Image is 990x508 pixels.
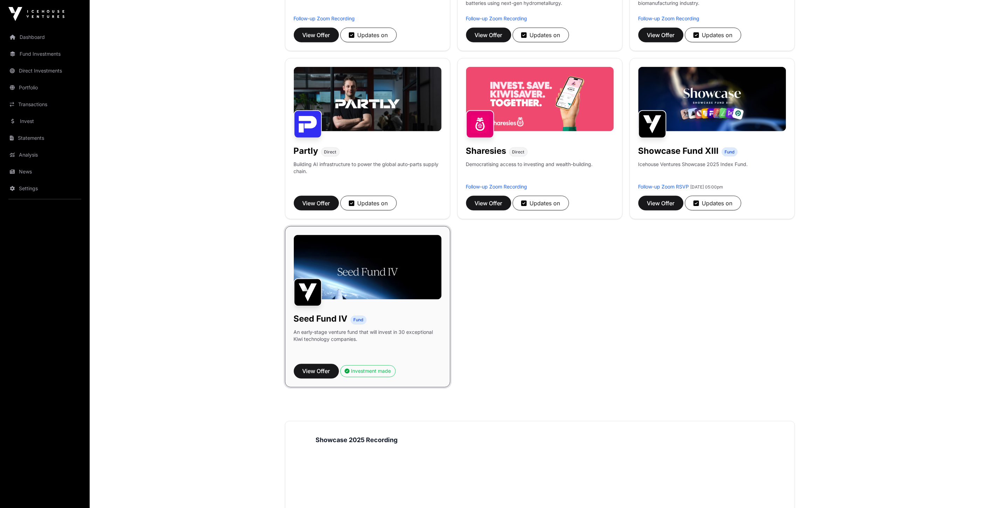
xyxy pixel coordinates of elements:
span: Direct [512,149,525,155]
a: Statements [6,130,84,146]
button: Updates on [513,196,569,211]
img: Sharesies [466,110,494,138]
span: View Offer [475,199,503,207]
a: Transactions [6,97,84,112]
a: Direct Investments [6,63,84,78]
p: Democratising access to investing and wealth-building. [466,161,593,183]
a: Follow-up Zoom RSVP [638,184,689,190]
p: Icehouse Ventures Showcase 2025 Index Fund. [638,161,748,168]
span: View Offer [475,31,503,39]
img: Seed Fund IV [294,279,322,307]
a: Follow-up Zoom Recording [638,15,700,21]
button: View Offer [294,364,339,379]
h1: Seed Fund IV [294,314,348,325]
button: Updates on [340,196,397,211]
span: View Offer [647,199,675,207]
p: Building AI infrastructure to power the global auto-parts supply chain. [294,161,442,183]
img: Sharesies-Banner.jpg [466,67,614,131]
div: Updates on [694,31,733,39]
span: View Offer [647,31,675,39]
span: Direct [324,149,337,155]
button: Investment made [340,365,396,377]
h1: Partly [294,145,318,157]
button: View Offer [466,196,511,211]
a: Dashboard [6,29,84,45]
strong: Showcase 2025 Recording [316,437,398,444]
button: Updates on [685,196,741,211]
img: Showcase Fund XIII [638,110,666,138]
div: Updates on [349,31,388,39]
div: Updates on [694,199,733,207]
a: Analysis [6,147,84,163]
span: View Offer [303,199,330,207]
a: Invest [6,114,84,129]
h1: Sharesies [466,145,506,157]
span: Fund [725,149,735,155]
button: View Offer [466,28,511,42]
iframe: Chat Widget [955,474,990,508]
a: Follow-up Zoom Recording [466,15,527,21]
span: View Offer [303,367,330,376]
a: Settings [6,181,84,196]
div: Investment made [345,368,391,375]
button: View Offer [638,28,684,42]
h1: Showcase Fund XIII [638,145,719,157]
img: Showcase-Fund-Banner-1.jpg [638,67,786,131]
button: Updates on [513,28,569,42]
img: Partly-Banner.jpg [294,67,442,131]
a: Fund Investments [6,46,84,62]
button: Updates on [685,28,741,42]
span: Fund [354,317,364,323]
span: [DATE] 05:00pm [691,184,724,190]
button: View Offer [638,196,684,211]
div: Updates on [521,199,560,207]
img: Partly [294,110,322,138]
div: Updates on [349,199,388,207]
a: Follow-up Zoom Recording [294,15,355,21]
button: View Offer [294,28,339,42]
img: Icehouse Ventures Logo [8,7,64,21]
a: Follow-up Zoom Recording [466,184,527,190]
span: View Offer [303,31,330,39]
a: News [6,164,84,179]
button: View Offer [294,196,339,211]
img: Seed-Fund-4_Banner.jpg [294,235,442,300]
a: Portfolio [6,80,84,95]
button: Updates on [340,28,397,42]
p: An early-stage venture fund that will invest in 30 exceptional Kiwi technology companies. [294,329,442,343]
div: Updates on [521,31,560,39]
